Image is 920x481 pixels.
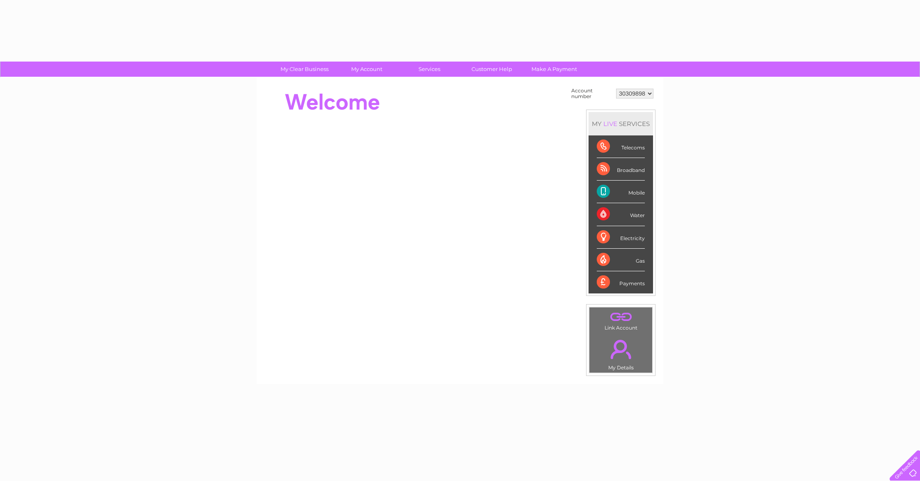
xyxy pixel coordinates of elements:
[591,335,650,364] a: .
[602,120,619,128] div: LIVE
[597,271,645,293] div: Payments
[396,62,463,77] a: Services
[597,203,645,226] div: Water
[597,158,645,181] div: Broadband
[597,135,645,158] div: Telecoms
[458,62,526,77] a: Customer Help
[589,112,653,135] div: MY SERVICES
[597,226,645,249] div: Electricity
[589,333,653,373] td: My Details
[591,309,650,324] a: .
[597,249,645,271] div: Gas
[333,62,401,77] a: My Account
[597,181,645,203] div: Mobile
[271,62,338,77] a: My Clear Business
[589,307,653,333] td: Link Account
[569,86,614,101] td: Account number
[520,62,588,77] a: Make A Payment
